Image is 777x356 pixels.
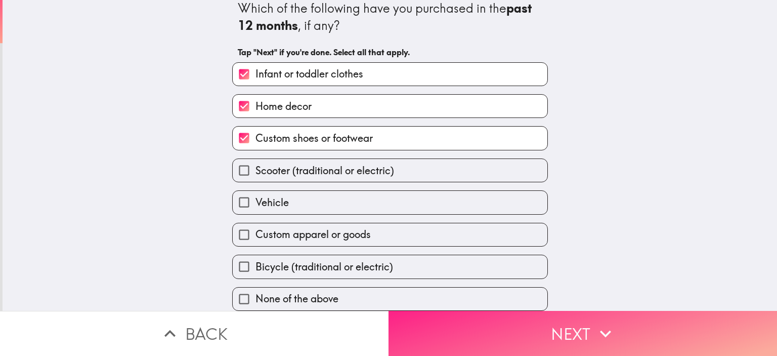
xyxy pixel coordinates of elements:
button: Infant or toddler clothes [233,63,547,86]
button: Vehicle [233,191,547,214]
span: Home decor [255,99,312,113]
span: Infant or toddler clothes [255,67,363,81]
button: Next [388,311,777,356]
span: None of the above [255,292,338,306]
span: Scooter (traditional or electric) [255,164,394,178]
span: Vehicle [255,195,289,210]
button: Custom shoes or footwear [233,127,547,149]
b: past 12 months [238,1,535,33]
button: None of the above [233,288,547,310]
button: Bicycle (traditional or electric) [233,255,547,278]
button: Home decor [233,95,547,117]
button: Custom apparel or goods [233,223,547,246]
h6: Tap "Next" if you're done. Select all that apply. [238,47,542,58]
span: Bicycle (traditional or electric) [255,260,393,274]
span: Custom shoes or footwear [255,131,373,145]
button: Scooter (traditional or electric) [233,159,547,182]
span: Custom apparel or goods [255,227,371,242]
